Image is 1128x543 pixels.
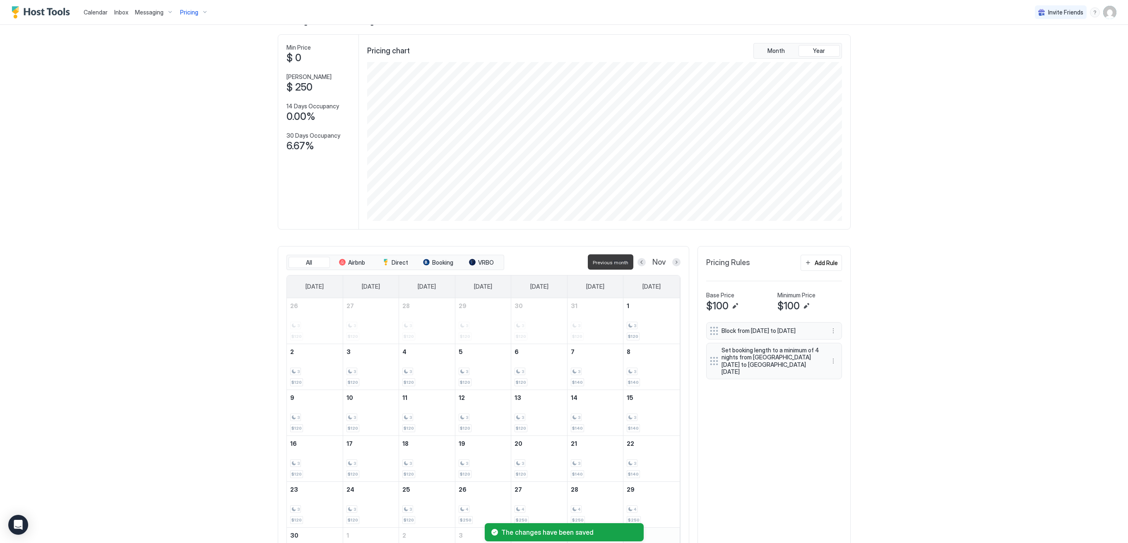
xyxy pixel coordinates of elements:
span: 22 [627,440,634,447]
td: November 12, 2025 [455,390,511,435]
span: Pricing [180,9,198,16]
span: [DATE] [474,283,492,290]
span: Pricing chart [367,46,410,56]
a: October 29, 2025 [455,298,511,313]
span: $140 [572,380,583,385]
span: 23 [290,486,298,493]
span: 14 [571,394,577,401]
td: November 9, 2025 [287,390,343,435]
td: November 25, 2025 [399,481,455,527]
span: 3 [522,461,524,466]
div: tab-group [286,255,504,270]
td: November 15, 2025 [623,390,680,435]
button: Edit [730,301,740,311]
td: November 21, 2025 [567,435,623,481]
a: November 27, 2025 [511,482,567,497]
span: $120 [291,471,302,477]
span: 3 [297,415,300,420]
a: October 30, 2025 [511,298,567,313]
td: October 29, 2025 [455,298,511,344]
td: November 29, 2025 [623,481,680,527]
span: 20 [515,440,522,447]
span: 19 [459,440,465,447]
a: November 21, 2025 [568,436,623,451]
span: $120 [404,426,414,431]
a: November 3, 2025 [343,344,399,359]
span: $120 [460,380,470,385]
span: 3 [578,415,580,420]
span: 1 [627,302,629,309]
button: Airbnb [332,257,373,268]
span: 4 [402,348,406,355]
span: $120 [348,380,358,385]
td: October 27, 2025 [343,298,399,344]
td: November 14, 2025 [567,390,623,435]
td: November 2, 2025 [287,344,343,390]
a: November 11, 2025 [399,390,455,405]
span: 26 [459,486,467,493]
span: 3 [297,461,300,466]
a: Thursday [522,275,557,298]
a: November 10, 2025 [343,390,399,405]
a: November 28, 2025 [568,482,623,497]
span: $100 [777,300,800,312]
span: Block from [DATE] to [DATE] [722,327,820,335]
span: [DATE] [362,283,380,290]
div: menu [828,326,838,336]
span: Messaging [135,9,164,16]
span: Inbox [114,9,128,16]
span: $120 [404,517,414,523]
td: November 19, 2025 [455,435,511,481]
span: Booking [432,259,453,266]
a: November 23, 2025 [287,482,343,497]
div: Open Intercom Messenger [8,515,28,535]
a: November 14, 2025 [568,390,623,405]
span: 3 [346,348,351,355]
a: Host Tools Logo [12,6,74,19]
span: $250 [628,517,640,523]
span: $250 [572,517,584,523]
span: 28 [402,302,410,309]
a: Tuesday [409,275,444,298]
span: [DATE] [530,283,548,290]
span: $120 [516,380,526,385]
span: $140 [572,426,583,431]
a: October 26, 2025 [287,298,343,313]
a: November 4, 2025 [399,344,455,359]
div: Add Rule [815,258,838,267]
button: Next month [672,258,681,266]
button: Previous month [637,258,646,266]
td: November 16, 2025 [287,435,343,481]
span: 3 [409,507,412,512]
div: menu [1090,7,1100,17]
td: November 20, 2025 [511,435,568,481]
span: Pricing Rules [706,258,750,268]
td: November 3, 2025 [343,344,399,390]
span: 27 [346,302,354,309]
td: October 26, 2025 [287,298,343,344]
a: November 26, 2025 [455,482,511,497]
a: November 20, 2025 [511,436,567,451]
td: October 31, 2025 [567,298,623,344]
span: Min Price [286,44,311,51]
span: 3 [634,323,636,328]
span: $120 [291,380,302,385]
td: November 6, 2025 [511,344,568,390]
td: November 22, 2025 [623,435,680,481]
td: November 4, 2025 [399,344,455,390]
button: Year [798,45,840,57]
span: Year [813,47,825,55]
td: October 30, 2025 [511,298,568,344]
td: November 7, 2025 [567,344,623,390]
span: 6 [515,348,519,355]
a: Wednesday [466,275,500,298]
td: November 11, 2025 [399,390,455,435]
span: $120 [628,334,638,339]
button: More options [828,356,838,366]
td: November 18, 2025 [399,435,455,481]
button: VRBO [461,257,502,268]
button: Month [755,45,797,57]
span: 3 [522,415,524,420]
span: 3 [354,461,356,466]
